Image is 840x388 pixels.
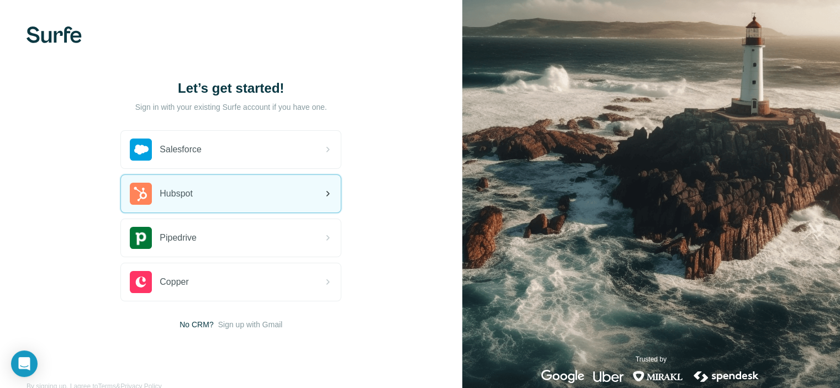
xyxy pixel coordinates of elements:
span: Copper [160,275,188,289]
img: mirakl's logo [632,370,683,383]
p: Sign in with your existing Surfe account if you have one. [135,102,327,113]
img: google's logo [541,370,584,383]
img: pipedrive's logo [130,227,152,249]
span: Hubspot [160,187,193,200]
img: uber's logo [593,370,624,383]
button: Sign up with Gmail [218,319,283,330]
img: hubspot's logo [130,183,152,205]
p: Trusted by [636,354,667,364]
h1: Let’s get started! [120,79,341,97]
span: Pipedrive [160,231,197,245]
span: Salesforce [160,143,202,156]
img: Surfe's logo [27,26,82,43]
img: salesforce's logo [130,139,152,161]
img: copper's logo [130,271,152,293]
span: No CRM? [179,319,213,330]
img: spendesk's logo [692,370,760,383]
